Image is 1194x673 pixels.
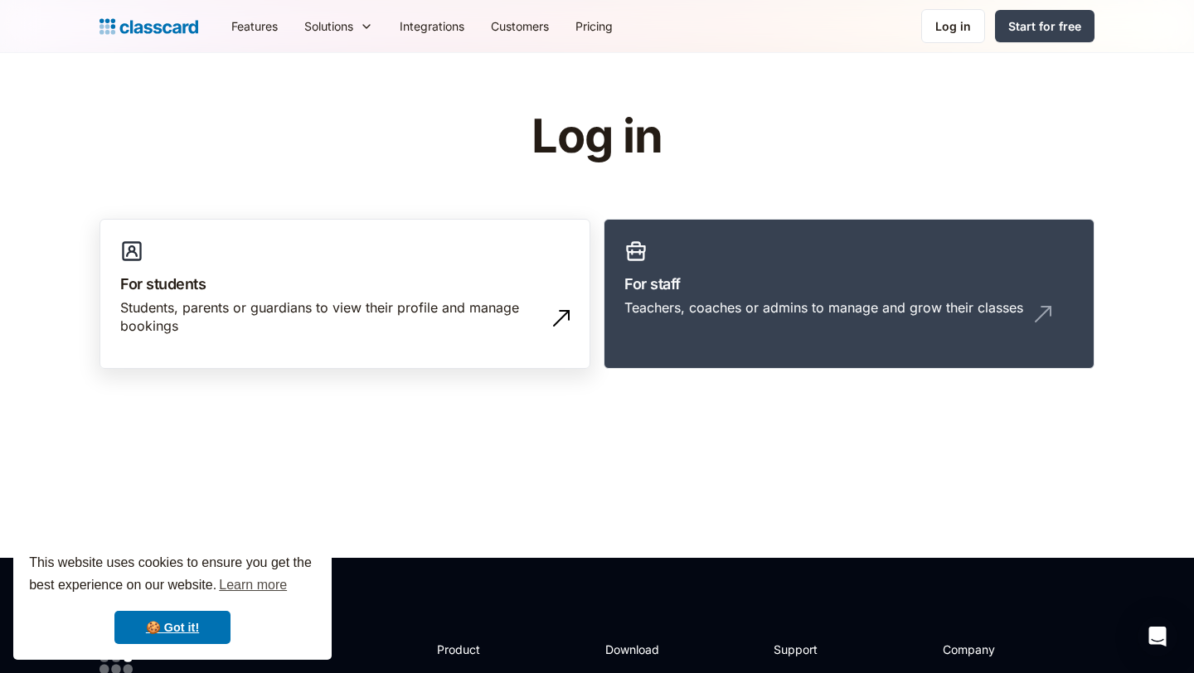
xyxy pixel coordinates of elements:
[291,7,386,45] div: Solutions
[13,537,332,660] div: cookieconsent
[605,641,673,658] h2: Download
[562,7,626,45] a: Pricing
[304,17,353,35] div: Solutions
[334,111,861,162] h1: Log in
[1008,17,1081,35] div: Start for free
[995,10,1094,42] a: Start for free
[120,273,570,295] h3: For students
[1138,617,1177,656] div: Open Intercom Messenger
[604,219,1094,370] a: For staffTeachers, coaches or admins to manage and grow their classes
[624,273,1074,295] h3: For staff
[386,7,478,45] a: Integrations
[29,553,316,598] span: This website uses cookies to ensure you get the best experience on our website.
[114,611,231,644] a: dismiss cookie message
[943,641,1053,658] h2: Company
[218,7,291,45] a: Features
[99,15,198,38] a: Logo
[478,7,562,45] a: Customers
[99,219,590,370] a: For studentsStudents, parents or guardians to view their profile and manage bookings
[120,298,536,336] div: Students, parents or guardians to view their profile and manage bookings
[624,298,1023,317] div: Teachers, coaches or admins to manage and grow their classes
[774,641,841,658] h2: Support
[935,17,971,35] div: Log in
[437,641,526,658] h2: Product
[921,9,985,43] a: Log in
[216,573,289,598] a: learn more about cookies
